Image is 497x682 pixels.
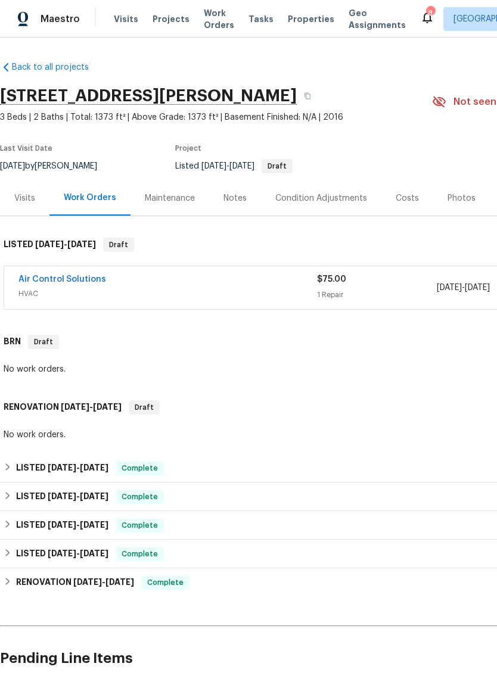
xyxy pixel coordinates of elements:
[16,518,108,532] h6: LISTED
[248,15,274,23] span: Tasks
[80,463,108,472] span: [DATE]
[117,462,163,474] span: Complete
[41,13,80,25] span: Maestro
[4,335,21,349] h6: BRN
[4,400,122,415] h6: RENOVATION
[317,275,346,284] span: $75.00
[48,492,76,500] span: [DATE]
[201,162,254,170] span: -
[117,519,163,531] span: Complete
[201,162,226,170] span: [DATE]
[48,521,108,529] span: -
[67,240,96,248] span: [DATE]
[73,578,102,586] span: [DATE]
[93,403,122,411] span: [DATE]
[80,549,108,558] span: [DATE]
[18,288,317,300] span: HVAC
[73,578,134,586] span: -
[48,463,108,472] span: -
[229,162,254,170] span: [DATE]
[48,549,108,558] span: -
[153,13,190,25] span: Projects
[223,192,247,204] div: Notes
[80,492,108,500] span: [DATE]
[175,162,293,170] span: Listed
[16,575,134,590] h6: RENOVATION
[48,492,108,500] span: -
[465,284,490,292] span: [DATE]
[105,578,134,586] span: [DATE]
[426,7,434,19] div: 8
[396,192,419,204] div: Costs
[317,289,436,301] div: 1 Repair
[145,192,195,204] div: Maintenance
[80,521,108,529] span: [DATE]
[448,192,476,204] div: Photos
[117,548,163,560] span: Complete
[61,403,89,411] span: [DATE]
[297,85,318,107] button: Copy Address
[16,547,108,561] h6: LISTED
[29,336,58,348] span: Draft
[35,240,96,248] span: -
[275,192,367,204] div: Condition Adjustments
[117,491,163,503] span: Complete
[64,192,116,204] div: Work Orders
[61,403,122,411] span: -
[48,549,76,558] span: [DATE]
[48,463,76,472] span: [DATE]
[263,163,291,170] span: Draft
[4,238,96,252] h6: LISTED
[14,192,35,204] div: Visits
[175,145,201,152] span: Project
[130,401,159,413] span: Draft
[104,239,133,251] span: Draft
[437,282,490,294] span: -
[16,490,108,504] h6: LISTED
[288,13,334,25] span: Properties
[437,284,462,292] span: [DATE]
[114,13,138,25] span: Visits
[35,240,64,248] span: [DATE]
[142,577,188,588] span: Complete
[48,521,76,529] span: [DATE]
[16,461,108,475] h6: LISTED
[18,275,106,284] a: Air Control Solutions
[349,7,406,31] span: Geo Assignments
[204,7,234,31] span: Work Orders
